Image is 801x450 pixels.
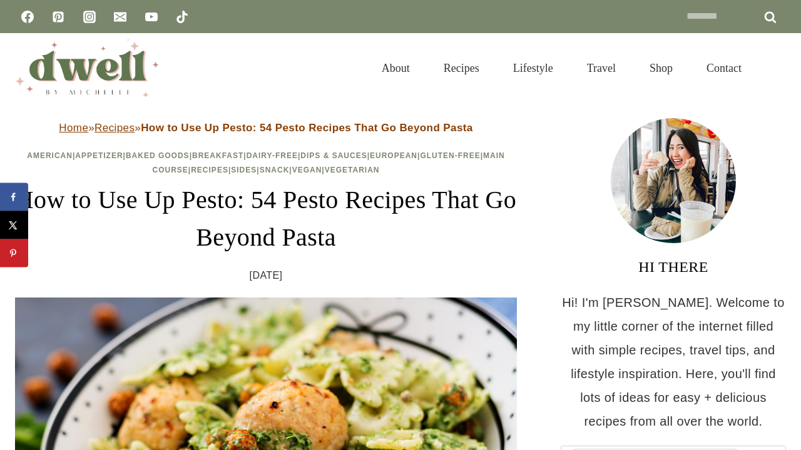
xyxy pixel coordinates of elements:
h1: How to Use Up Pesto: 54 Pesto Recipes That Go Beyond Pasta [15,181,517,256]
a: Vegan [292,166,322,174]
a: Dairy-Free [247,151,298,160]
a: Recipes [94,122,135,134]
a: Pinterest [46,4,71,29]
time: [DATE] [250,266,283,285]
a: Appetizer [75,151,123,160]
nav: Primary Navigation [365,46,758,90]
a: Gluten-Free [420,151,480,160]
a: European [370,151,417,160]
strong: How to Use Up Pesto: 54 Pesto Recipes That Go Beyond Pasta [141,122,473,134]
a: Facebook [15,4,40,29]
a: Contact [690,46,758,90]
h3: HI THERE [561,256,786,278]
a: Home [59,122,88,134]
span: » » [59,122,472,134]
a: Email [108,4,133,29]
a: Recipes [427,46,496,90]
a: YouTube [139,4,164,29]
a: Sides [231,166,257,174]
a: Baked Goods [126,151,190,160]
a: American [27,151,73,160]
a: Recipes [191,166,228,174]
a: Dips & Sauces [300,151,367,160]
a: TikTok [170,4,195,29]
a: Lifestyle [496,46,570,90]
a: Travel [570,46,633,90]
button: View Search Form [765,57,786,79]
a: Snack [260,166,290,174]
a: Vegetarian [325,166,380,174]
a: Shop [633,46,690,90]
a: About [365,46,427,90]
p: Hi! I'm [PERSON_NAME]. Welcome to my little corner of the internet filled with simple recipes, tr... [561,291,786,433]
a: Instagram [77,4,102,29]
img: DWELL by michelle [15,39,159,97]
span: | | | | | | | | | | | | | [27,151,505,174]
a: Breakfast [192,151,243,160]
